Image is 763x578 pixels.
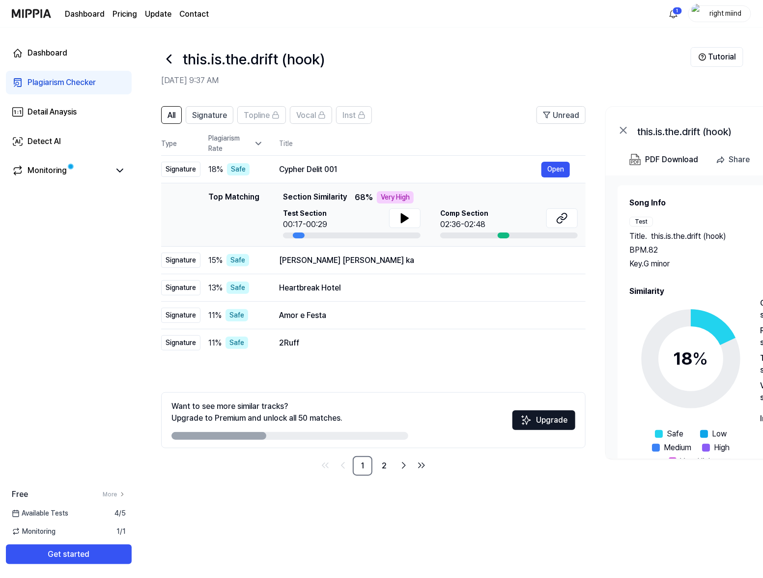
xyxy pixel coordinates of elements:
button: Signature [186,106,233,124]
a: Detail Anaysis [6,100,132,124]
span: 68 % [355,192,373,203]
button: profileright miind [688,5,751,22]
div: 2Ruff [279,337,570,349]
div: 02:36-02:48 [440,219,488,231]
div: Share [729,153,750,166]
span: Available Tests [12,508,68,519]
span: Signature [192,110,227,121]
div: 00:17-00:29 [283,219,327,231]
div: Safe [226,254,249,266]
div: [PERSON_NAME] [PERSON_NAME] ka [279,255,570,266]
span: All [168,110,175,121]
span: Free [12,489,28,500]
h1: this.is.the.drift (hook) [183,48,325,70]
div: 1 [673,7,682,15]
span: 18 % [208,164,223,175]
div: Signature [161,335,200,350]
a: SparklesUpgrade [512,419,575,428]
a: Plagiarism Checker [6,71,132,94]
span: Very High [680,456,713,467]
span: 15 % [208,255,223,266]
button: PDF Download [627,150,700,170]
div: PDF Download [645,153,698,166]
span: Topline [244,110,270,121]
span: Section Similarity [283,191,347,203]
div: Safe [226,337,248,349]
a: Go to next page [396,458,412,473]
h2: [DATE] 9:37 AM [161,75,691,87]
button: Vocal [290,106,332,124]
span: Medium [664,442,691,454]
div: BPM. 82 [629,244,754,256]
a: Pricing [113,8,137,20]
button: Inst [336,106,372,124]
span: Test Section [283,208,327,219]
img: PDF Download [629,154,641,166]
div: Dashboard [28,47,67,59]
a: Dashboard [6,41,132,65]
span: Title . [629,231,647,242]
div: right miind [706,8,745,19]
div: Plagiarism Rate [208,133,263,154]
a: Go to previous page [335,458,351,473]
a: Go to first page [317,458,333,473]
div: Top Matching [208,191,259,238]
span: Vocal [296,110,316,121]
span: Unread [553,110,579,121]
span: % [693,348,708,369]
span: this.is.the.drift (hook) [651,231,726,242]
button: Tutorial [691,47,743,67]
a: Update [145,8,171,20]
span: Low [712,428,727,440]
span: 11 % [208,337,222,349]
button: 알림1 [666,6,681,22]
img: Help [699,53,706,61]
div: Plagiarism Checker [28,77,96,88]
div: Monitoring [28,165,67,176]
a: More [103,490,126,499]
button: Get started [6,545,132,564]
div: Safe [226,309,248,321]
a: Monitoring [12,165,110,176]
button: Unread [537,106,586,124]
button: Open [541,162,570,177]
button: Share [712,150,758,170]
img: 알림 [668,8,679,20]
span: 13 % [208,282,223,294]
span: 11 % [208,310,222,321]
div: Very High [377,191,414,203]
div: 18 [674,346,708,372]
button: Topline [237,106,286,124]
a: 2 [374,456,394,476]
div: Signature [161,308,200,323]
img: Sparkles [520,414,532,426]
div: Safe [227,163,250,175]
span: Safe [667,428,683,440]
div: Detect AI [28,136,61,147]
div: Signature [161,280,200,295]
span: High [714,442,730,454]
div: Signature [161,162,200,177]
div: Heartbreak Hotel [279,282,570,294]
button: All [161,106,182,124]
span: Comp Section [440,208,488,219]
a: Detect AI [6,130,132,153]
div: Signature [161,253,200,268]
div: Test [629,217,653,227]
span: 1 / 1 [116,526,126,537]
a: Go to last page [414,458,429,473]
div: Safe [226,282,249,294]
span: Inst [342,110,356,121]
img: profile [692,4,704,24]
div: Cypher Delit 001 [279,164,541,175]
nav: pagination [161,456,586,476]
th: Type [161,132,200,156]
th: Title [279,132,586,155]
a: Dashboard [65,8,105,20]
button: Upgrade [512,410,575,430]
div: Detail Anaysis [28,106,77,118]
span: 4 / 5 [114,508,126,519]
div: Want to see more similar tracks? Upgrade to Premium and unlock all 50 matches. [171,401,342,424]
a: 1 [353,456,372,476]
